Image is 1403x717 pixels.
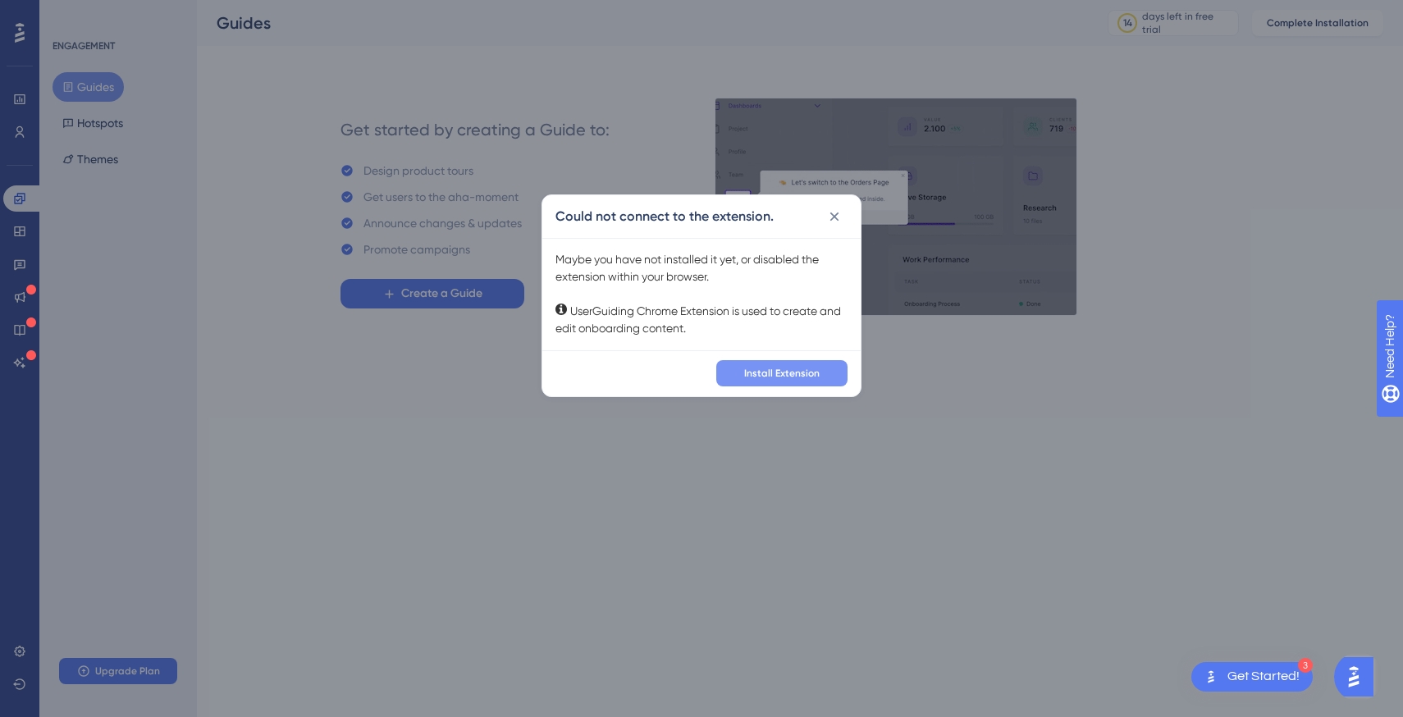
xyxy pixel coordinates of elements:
div: Open Get Started! checklist, remaining modules: 3 [1191,662,1313,692]
iframe: UserGuiding AI Assistant Launcher [1334,652,1383,701]
h2: Could not connect to the extension. [555,207,774,226]
span: Install Extension [744,367,820,380]
div: 3 [1298,658,1313,673]
span: Need Help? [39,4,103,24]
div: Get Started! [1227,668,1300,686]
div: Maybe you have not installed it yet, or disabled the extension within your browser. UserGuiding C... [555,251,848,337]
img: launcher-image-alternative-text [1201,667,1221,687]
